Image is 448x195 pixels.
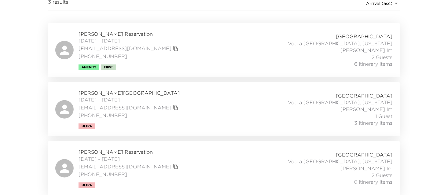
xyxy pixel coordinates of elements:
span: Arrival (asc) [366,1,393,6]
button: copy primary member email [171,103,180,112]
span: Amenity [82,65,96,69]
span: [PERSON_NAME] Reservation [79,31,180,37]
button: copy primary member email [171,44,180,53]
span: [DATE] - [DATE] [79,156,180,162]
span: Ultra [82,124,92,128]
span: 2 Guests [372,172,393,178]
span: [DATE] - [DATE] [79,96,180,103]
span: Vdara [GEOGRAPHIC_DATA], [US_STATE] [288,99,393,106]
span: [PERSON_NAME][GEOGRAPHIC_DATA] [79,90,180,96]
span: [PERSON_NAME] Reservation [79,149,180,155]
span: Ultra [82,183,92,187]
a: [EMAIL_ADDRESS][DOMAIN_NAME] [79,163,171,170]
span: First [104,65,113,69]
a: [EMAIL_ADDRESS][DOMAIN_NAME] [79,45,171,52]
a: [PERSON_NAME] Reservation[DATE] - [DATE][EMAIL_ADDRESS][DOMAIN_NAME]copy primary member email[PHO... [48,23,400,77]
span: [GEOGRAPHIC_DATA] [336,151,393,158]
span: 0 Itinerary Items [354,178,393,185]
span: [PHONE_NUMBER] [79,53,180,60]
span: [GEOGRAPHIC_DATA] [336,92,393,99]
span: [PHONE_NUMBER] [79,112,180,119]
span: [PERSON_NAME] Im [341,106,393,112]
span: 6 Itinerary Items [354,61,393,67]
a: [EMAIL_ADDRESS][DOMAIN_NAME] [79,104,171,111]
span: 3 Itinerary Items [354,120,393,126]
span: [DATE] - [DATE] [79,37,180,44]
button: copy primary member email [171,162,180,171]
span: [PERSON_NAME] Im [341,165,393,172]
span: 2 Guests [372,54,393,61]
span: [GEOGRAPHIC_DATA] [336,33,393,40]
span: Vdara [GEOGRAPHIC_DATA], [US_STATE] [288,158,393,165]
span: [PHONE_NUMBER] [79,171,180,178]
span: [PERSON_NAME] Im [341,47,393,53]
span: Vdara [GEOGRAPHIC_DATA], [US_STATE] [288,40,393,47]
span: 1 Guest [376,113,393,120]
a: [PERSON_NAME][GEOGRAPHIC_DATA][DATE] - [DATE][EMAIL_ADDRESS][DOMAIN_NAME]copy primary member emai... [48,82,400,136]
